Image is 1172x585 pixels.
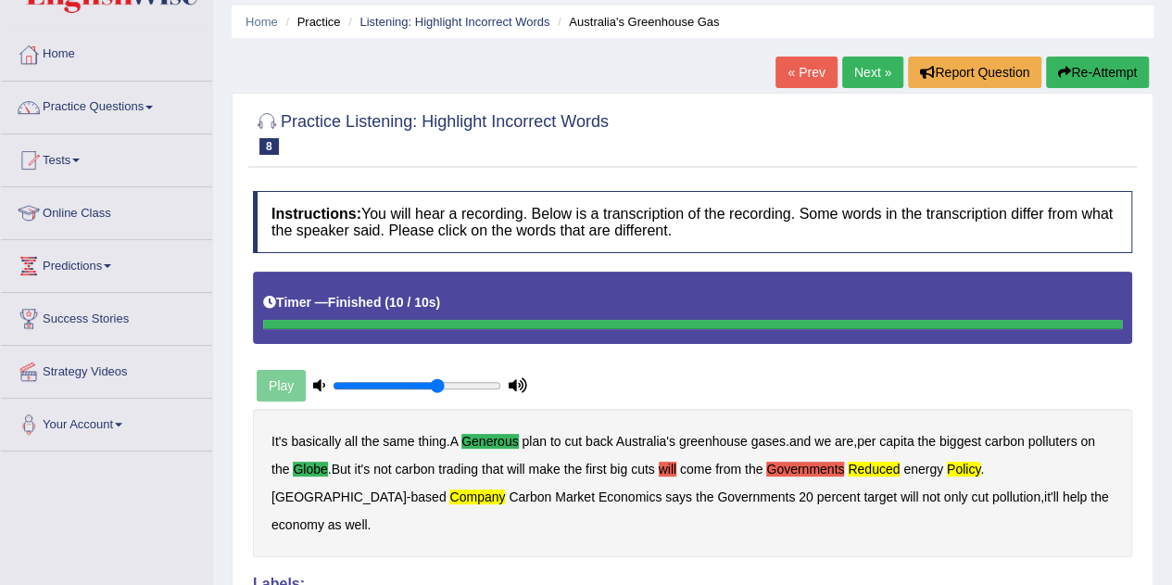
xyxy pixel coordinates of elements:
b: the [271,462,289,477]
b: gases [751,434,786,449]
a: Home [246,15,278,29]
b: based [410,490,446,504]
b: same [383,434,414,449]
b: economy [271,517,324,532]
b: But [332,462,351,477]
a: Listening: Highlight Incorrect Words [359,15,549,29]
b: come [680,462,712,477]
b: says [665,490,692,504]
b: the [1090,490,1108,504]
a: Home [1,29,212,75]
a: Tests [1,134,212,181]
b: only [944,490,968,504]
b: will [901,490,918,504]
b: Australia's [616,434,675,449]
li: Australia's Greenhouse Gas [553,13,719,31]
b: polluters [1027,434,1077,449]
b: per [857,434,876,449]
b: will [507,462,524,477]
a: Practice Questions [1,82,212,128]
b: make [528,462,560,477]
b: it's [355,462,371,477]
b: pollution [992,490,1040,504]
b: biggest [939,434,981,449]
b: the [745,462,762,477]
a: Next » [842,57,903,88]
b: Instructions: [271,206,361,222]
b: on [1080,434,1095,449]
b: greenhouse [679,434,748,449]
a: Success Stories [1,293,212,339]
a: Your Account [1,399,212,445]
h4: You will hear a recording. Below is a transcription of the recording. Some words in the transcrip... [253,191,1132,253]
b: help [1063,490,1087,504]
b: Finished [328,295,382,310]
b: that [482,462,503,477]
b: ) [436,295,441,310]
b: carbon [985,434,1025,449]
b: and [789,434,811,449]
b: well [345,517,367,532]
b: Market [555,490,595,504]
b: trading [438,462,478,477]
b: to [550,434,561,449]
b: reduced [848,462,900,477]
a: Online Class [1,187,212,234]
b: basically [291,434,341,449]
b: [GEOGRAPHIC_DATA] [271,490,407,504]
button: Report Question [908,57,1041,88]
b: capita [879,434,914,449]
b: 20 [799,490,813,504]
b: all [345,434,358,449]
li: Practice [281,13,340,31]
a: Strategy Videos [1,346,212,392]
b: Carbon [509,490,551,504]
b: as [328,517,342,532]
a: « Prev [775,57,837,88]
b: Governments [717,490,795,504]
b: not [373,462,391,477]
a: Predictions [1,240,212,286]
b: target [863,490,897,504]
b: the [696,490,713,504]
b: generous [461,434,518,449]
b: we [814,434,831,449]
b: it'll [1044,490,1059,504]
b: back [586,434,613,449]
b: plan [522,434,546,449]
b: first [586,462,607,477]
b: Economics [599,490,662,504]
button: Re-Attempt [1046,57,1149,88]
h2: Practice Listening: Highlight Incorrect Words [253,108,609,155]
b: the [917,434,935,449]
b: will [659,462,676,477]
b: big [610,462,627,477]
b: Governments [766,462,844,477]
span: 8 [259,138,279,155]
h5: Timer — [263,296,440,310]
b: the [564,462,582,477]
b: energy [903,462,943,477]
div: . . , . . - , . [253,409,1132,557]
b: globe [293,462,327,477]
b: from [715,462,741,477]
b: policy [947,462,980,477]
b: percent [817,490,861,504]
b: not [922,490,939,504]
b: cut [971,490,989,504]
b: are [835,434,853,449]
b: It's [271,434,287,449]
b: the [361,434,379,449]
b: 10 / 10s [389,295,436,310]
b: ( [384,295,389,310]
b: cut [564,434,582,449]
b: company [449,490,505,504]
b: thing [418,434,446,449]
b: A [450,434,459,449]
b: carbon [395,462,435,477]
b: cuts [631,462,655,477]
